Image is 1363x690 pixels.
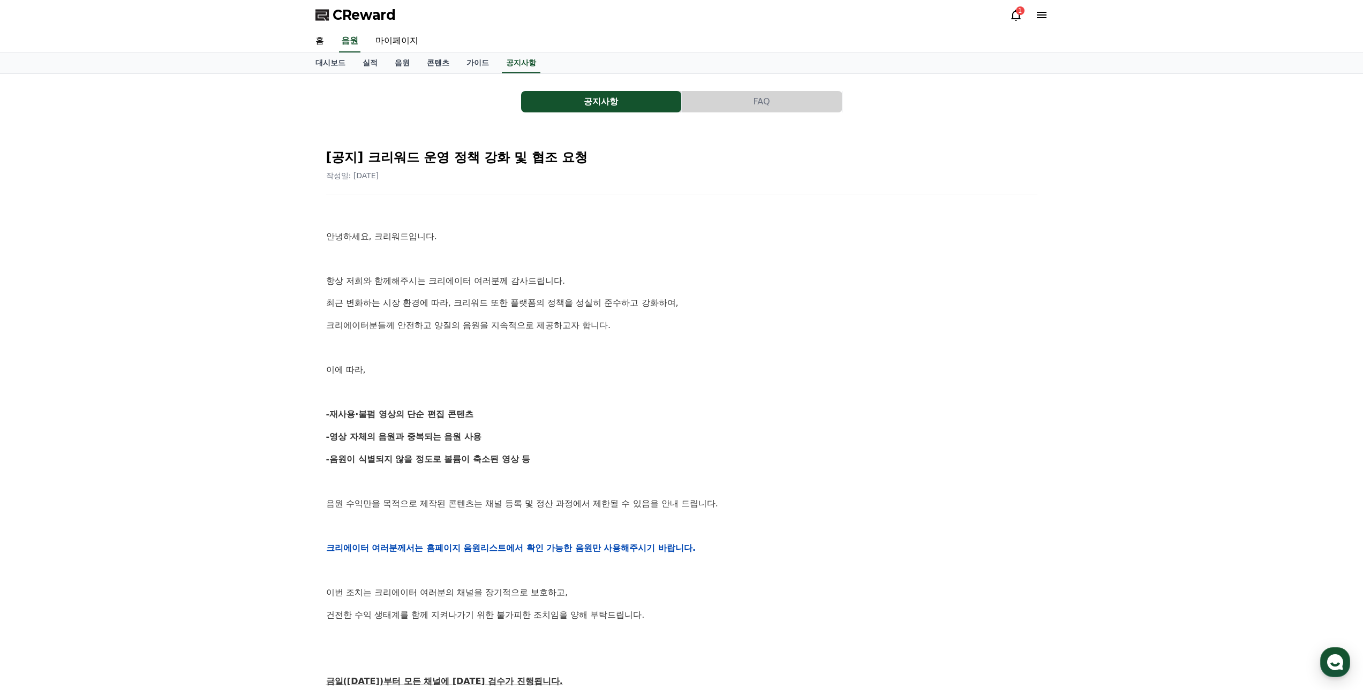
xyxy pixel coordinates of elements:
a: 대시보드 [307,53,354,73]
p: 건전한 수익 생태계를 함께 지켜나가기 위한 불가피한 조치임을 양해 부탁드립니다. [326,608,1037,622]
strong: -음원이 식별되지 않을 정도로 볼륨이 축소된 영상 등 [326,454,531,464]
span: CReward [333,6,396,24]
a: 콘텐츠 [418,53,458,73]
u: 금일([DATE])부터 모든 채널에 [DATE] 검수가 진행됩니다. [326,676,563,686]
a: 가이드 [458,53,498,73]
div: 1 [1016,6,1025,15]
a: 공지사항 [521,91,682,112]
p: 안녕하세요, 크리워드입니다. [326,230,1037,244]
strong: -재사용·불펌 영상의 단순 편집 콘텐츠 [326,409,473,419]
a: CReward [315,6,396,24]
a: 마이페이지 [367,30,427,52]
p: 이에 따라, [326,363,1037,377]
a: 홈 [307,30,333,52]
a: 음원 [386,53,418,73]
a: 실적 [354,53,386,73]
p: 크리에이터분들께 안전하고 양질의 음원을 지속적으로 제공하고자 합니다. [326,319,1037,332]
strong: -영상 자체의 음원과 중복되는 음원 사용 [326,431,482,442]
a: 1 [1010,9,1022,21]
button: FAQ [682,91,842,112]
a: 공지사항 [502,53,540,73]
button: 공지사항 [521,91,681,112]
strong: 크리에이터 여러분께서는 홈페이지 음원리스트에서 확인 가능한 음원만 사용해주시기 바랍니다. [326,543,696,553]
h2: [공지] 크리워드 운영 정책 강화 및 협조 요청 [326,149,1037,166]
p: 최근 변화하는 시장 환경에 따라, 크리워드 또한 플랫폼의 정책을 성실히 준수하고 강화하여, [326,296,1037,310]
p: 음원 수익만을 목적으로 제작된 콘텐츠는 채널 등록 및 정산 과정에서 제한될 수 있음을 안내 드립니다. [326,497,1037,511]
p: 이번 조치는 크리에이터 여러분의 채널을 장기적으로 보호하고, [326,586,1037,600]
p: 항상 저희와 함께해주시는 크리에이터 여러분께 감사드립니다. [326,274,1037,288]
span: 작성일: [DATE] [326,171,379,180]
a: 음원 [339,30,360,52]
